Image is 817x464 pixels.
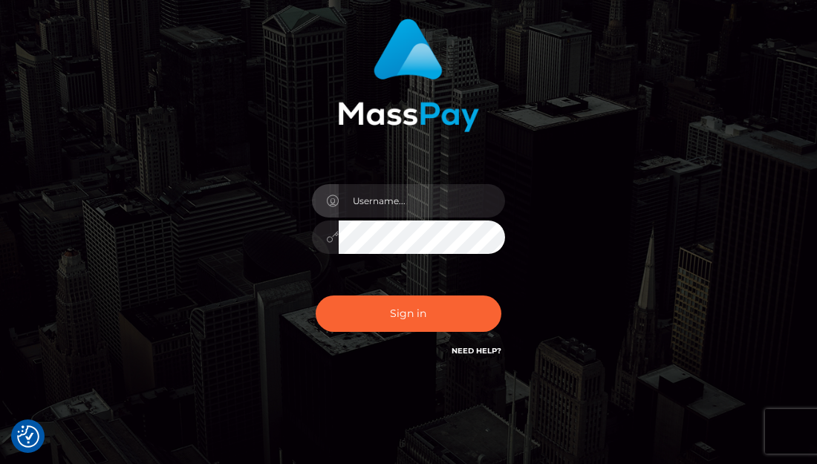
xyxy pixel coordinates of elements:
[339,184,505,218] input: Username...
[316,295,501,332] button: Sign in
[338,19,479,132] img: MassPay Login
[17,425,39,448] button: Consent Preferences
[17,425,39,448] img: Revisit consent button
[452,346,501,356] a: Need Help?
